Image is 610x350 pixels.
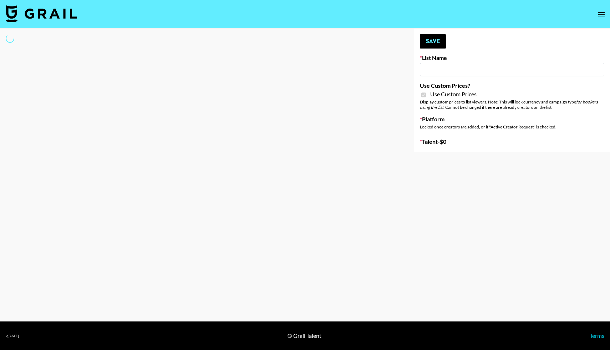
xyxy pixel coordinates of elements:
label: Talent - $ 0 [420,138,604,145]
div: Locked once creators are added, or if "Active Creator Request" is checked. [420,124,604,130]
label: Use Custom Prices? [420,82,604,89]
button: Save [420,34,446,49]
em: for bookers using this list [420,99,598,110]
div: © Grail Talent [288,332,321,339]
span: Use Custom Prices [430,91,477,98]
label: List Name [420,54,604,61]
div: Display custom prices to list viewers. Note: This will lock currency and campaign type . Cannot b... [420,99,604,110]
img: Grail Talent [6,5,77,22]
div: v [DATE] [6,334,19,338]
button: open drawer [594,7,609,21]
label: Platform [420,116,604,123]
a: Terms [590,332,604,339]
